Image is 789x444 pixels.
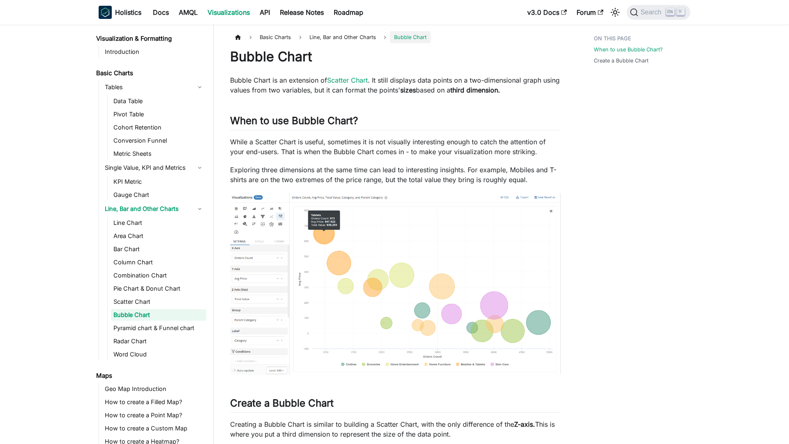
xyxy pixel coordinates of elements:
a: Metric Sheets [111,148,206,160]
p: Creating a Bubble Chart is similar to building a Scatter Chart, with the only difference of the T... [230,419,561,439]
a: AMQL [174,6,203,19]
a: HolisticsHolistics [99,6,141,19]
a: Release Notes [275,6,329,19]
a: Area Chart [111,230,206,242]
a: Docs [148,6,174,19]
a: Pivot Table [111,109,206,120]
p: Exploring three dimensions at the same time can lead to interesting insights. For example, Mobile... [230,165,561,185]
a: Geo Map Introduction [102,383,206,395]
a: Pie Chart & Donut Chart [111,283,206,294]
a: API [255,6,275,19]
a: Introduction [102,46,206,58]
span: Bubble Chart [390,31,431,43]
span: Search [638,9,667,16]
p: While a Scatter Chart is useful, sometimes it is not visually interesting enough to catch the att... [230,137,561,157]
a: Pyramid chart & Funnel chart [111,322,206,334]
a: Basic Charts [94,67,206,79]
strong: third dimension. [450,86,500,94]
kbd: K [676,8,685,16]
a: Cohort Retention [111,122,206,133]
a: Forum [572,6,608,19]
a: Visualizations [203,6,255,19]
a: Line, Bar and Other Charts [102,202,206,215]
a: Word Cloud [111,349,206,360]
a: v3.0 Docs [522,6,572,19]
a: Tables [102,81,206,94]
a: When to use Bubble Chart? [594,46,663,53]
a: Roadmap [329,6,368,19]
a: Combination Chart [111,270,206,281]
a: How to create a Point Map? [102,409,206,421]
nav: Breadcrumbs [230,31,561,43]
h1: Bubble Chart [230,49,561,65]
a: Create a Bubble Chart [594,57,648,65]
nav: Docs sidebar [90,25,214,444]
h2: When to use Bubble Chart? [230,115,561,130]
a: Single Value, KPI and Metrics [102,161,206,174]
h2: Create a Bubble Chart [230,397,561,413]
a: Scatter Chart [327,76,368,84]
strong: sizes [400,86,416,94]
span: Line, Bar and Other Charts [305,31,380,43]
span: Basic Charts [256,31,295,43]
a: KPI Metric [111,176,206,187]
p: Bubble Chart is an extension of . It still displays data points on a two-dimensional graph using ... [230,75,561,95]
a: Line Chart [111,217,206,229]
a: Scatter Chart [111,296,206,308]
b: Holistics [115,7,141,17]
a: Visualization & Formatting [94,33,206,44]
strong: Z-axis. [514,420,535,428]
a: Home page [230,31,246,43]
a: Conversion Funnel [111,135,206,146]
button: Switch between dark and light mode (currently light mode) [609,6,622,19]
button: Search (Ctrl+K) [627,5,690,20]
a: Column Chart [111,257,206,268]
a: Bubble Chart [111,309,206,321]
img: Holistics [99,6,112,19]
a: How to create a Custom Map [102,423,206,434]
a: Maps [94,370,206,382]
a: Bar Chart [111,243,206,255]
a: Data Table [111,95,206,107]
a: Radar Chart [111,335,206,347]
a: How to create a Filled Map? [102,396,206,408]
a: Gauge Chart [111,189,206,201]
